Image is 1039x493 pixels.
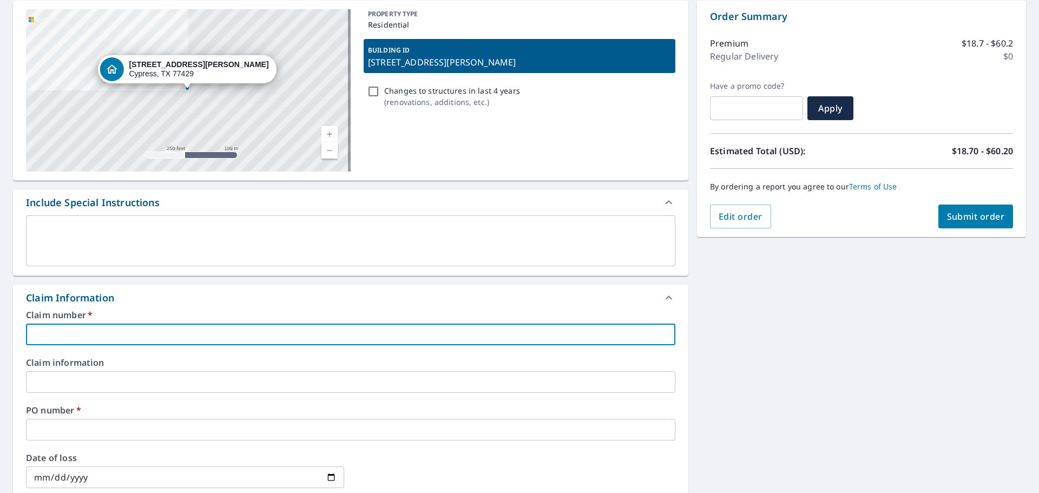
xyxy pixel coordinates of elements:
[710,9,1013,24] p: Order Summary
[849,181,897,192] a: Terms of Use
[13,285,688,311] div: Claim Information
[368,19,671,30] p: Residential
[710,50,778,63] p: Regular Delivery
[129,60,268,69] strong: [STREET_ADDRESS][PERSON_NAME]
[947,211,1005,222] span: Submit order
[26,453,344,462] label: Date of loss
[710,205,771,228] button: Edit order
[710,81,803,91] label: Have a promo code?
[710,37,748,50] p: Premium
[321,142,338,159] a: Current Level 17, Zoom Out
[938,205,1014,228] button: Submit order
[26,311,675,319] label: Claim number
[321,126,338,142] a: Current Level 17, Zoom In
[384,85,520,96] p: Changes to structures in last 4 years
[97,55,276,89] div: Dropped pin, building 1, Residential property, 13103 Vivienne Westmoreland Dr Cypress, TX 77429
[816,102,845,114] span: Apply
[719,211,762,222] span: Edit order
[26,406,675,415] label: PO number
[26,291,114,305] div: Claim Information
[26,358,675,367] label: Claim information
[710,144,862,157] p: Estimated Total (USD):
[368,9,671,19] p: PROPERTY TYPE
[962,37,1013,50] p: $18.7 - $60.2
[26,195,160,210] div: Include Special Instructions
[368,56,671,69] p: [STREET_ADDRESS][PERSON_NAME]
[13,189,688,215] div: Include Special Instructions
[1003,50,1013,63] p: $0
[384,96,520,108] p: ( renovations, additions, etc. )
[710,182,1013,192] p: By ordering a report you agree to our
[952,144,1013,157] p: $18.70 - $60.20
[129,60,268,78] div: Cypress, TX 77429
[368,45,410,55] p: BUILDING ID
[807,96,853,120] button: Apply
